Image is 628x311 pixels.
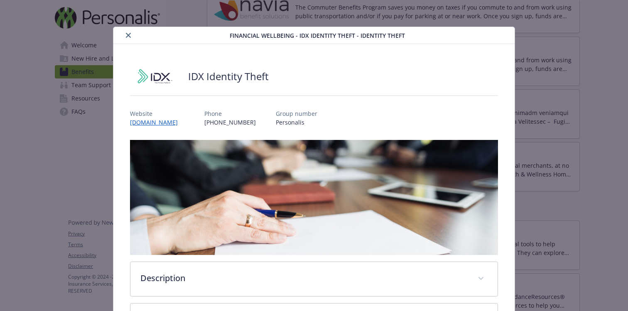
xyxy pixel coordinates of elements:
[204,109,256,118] p: Phone
[140,272,468,284] p: Description
[130,262,498,296] div: Description
[204,118,256,127] p: [PHONE_NUMBER]
[130,109,184,118] p: Website
[188,69,269,83] h2: IDX Identity Theft
[230,31,405,40] span: Financial Wellbeing - IDX Identity Theft - Identity Theft
[130,118,184,126] a: [DOMAIN_NAME]
[130,64,180,89] img: IDX
[276,109,317,118] p: Group number
[130,140,498,255] img: banner
[123,30,133,40] button: close
[276,118,317,127] p: Personalis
